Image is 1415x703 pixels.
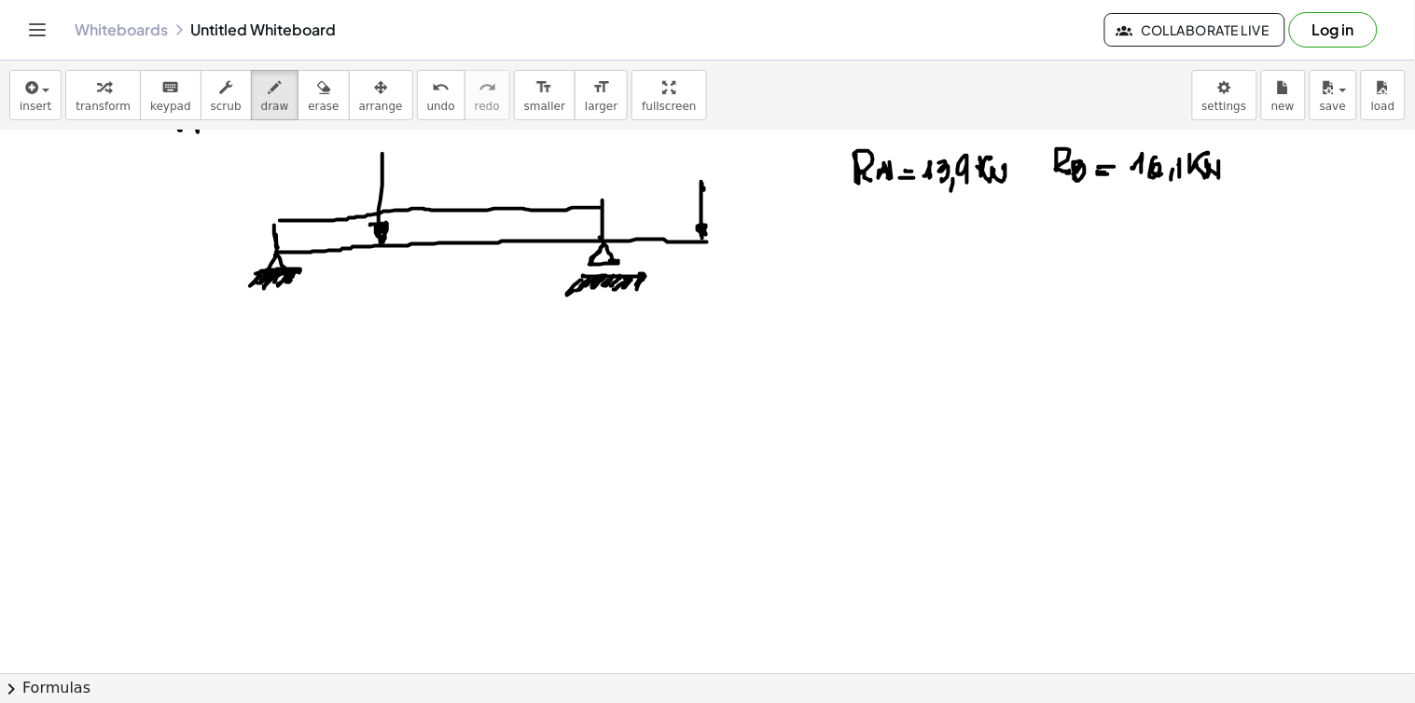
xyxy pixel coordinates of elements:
button: scrub [201,70,252,120]
button: load [1361,70,1406,120]
button: new [1261,70,1306,120]
span: redo [475,100,500,113]
span: insert [20,100,51,113]
span: larger [585,100,617,113]
span: Collaborate Live [1120,21,1269,38]
span: settings [1202,100,1247,113]
button: undoundo [417,70,465,120]
button: erase [298,70,349,120]
span: draw [261,100,289,113]
span: undo [427,100,455,113]
button: Log in [1289,12,1378,48]
button: Toggle navigation [22,15,52,45]
span: transform [76,100,131,113]
button: format_sizesmaller [514,70,576,120]
button: fullscreen [631,70,706,120]
span: smaller [524,100,565,113]
span: load [1371,100,1395,113]
span: arrange [359,100,403,113]
button: transform [65,70,141,120]
span: save [1320,100,1346,113]
button: format_sizelarger [575,70,628,120]
button: insert [9,70,62,120]
span: keypad [150,100,191,113]
span: new [1271,100,1295,113]
i: format_size [592,76,610,99]
i: undo [432,76,450,99]
button: settings [1192,70,1257,120]
span: fullscreen [642,100,696,113]
i: redo [479,76,496,99]
i: keyboard [161,76,179,99]
button: Collaborate Live [1104,13,1285,47]
a: Whiteboards [75,21,168,39]
button: draw [251,70,299,120]
span: erase [308,100,339,113]
button: arrange [349,70,413,120]
span: scrub [211,100,242,113]
button: keyboardkeypad [140,70,201,120]
button: redoredo [465,70,510,120]
i: format_size [535,76,553,99]
button: save [1310,70,1357,120]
